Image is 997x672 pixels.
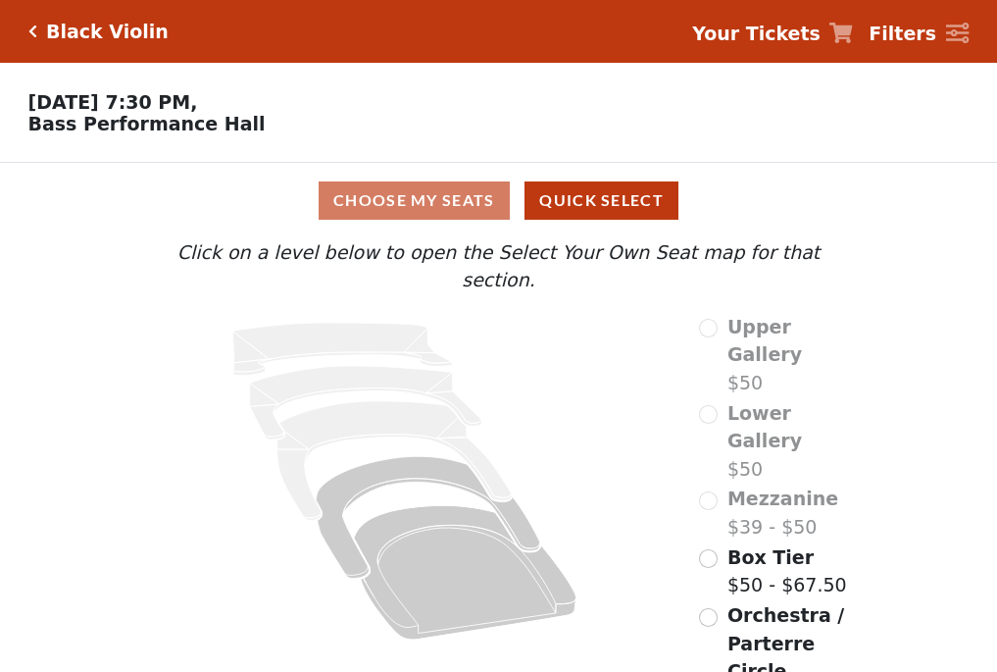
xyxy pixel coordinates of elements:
[727,543,847,599] label: $50 - $67.50
[727,485,838,541] label: $39 - $50
[233,323,453,376] path: Upper Gallery - Seats Available: 0
[46,21,169,43] h5: Black Violin
[727,488,838,509] span: Mezzanine
[28,25,37,38] a: Click here to go back to filters
[727,546,814,568] span: Box Tier
[355,505,577,640] path: Orchestra / Parterre Circle - Seats Available: 632
[727,399,859,484] label: $50
[869,20,969,48] a: Filters
[692,23,821,44] strong: Your Tickets
[524,181,678,220] button: Quick Select
[727,316,802,366] span: Upper Gallery
[727,313,859,397] label: $50
[692,20,853,48] a: Your Tickets
[727,402,802,452] span: Lower Gallery
[138,238,858,294] p: Click on a level below to open the Select Your Own Seat map for that section.
[869,23,936,44] strong: Filters
[250,366,482,439] path: Lower Gallery - Seats Available: 0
